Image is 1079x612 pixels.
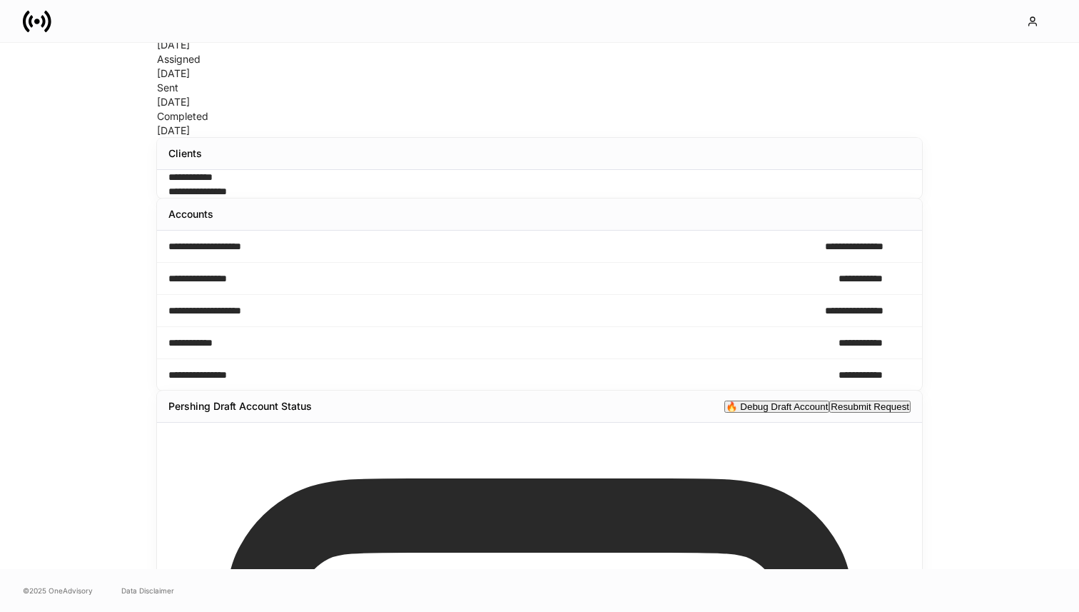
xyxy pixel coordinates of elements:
div: [DATE] [157,124,922,138]
div: Pershing Draft Account Status [168,399,312,413]
div: Assigned [157,52,922,66]
div: Resubmit Request [831,402,909,411]
button: 🔥 Debug Draft Account [724,401,830,413]
div: Completed [157,109,922,124]
span: © 2025 OneAdvisory [23,585,93,596]
div: Accounts [168,207,213,221]
div: Sent [157,81,922,95]
button: Resubmit Request [829,401,911,413]
div: Clients [168,146,202,161]
div: [DATE] [157,66,922,81]
div: [DATE] [157,95,922,109]
div: 🔥 Debug Draft Account [726,402,829,411]
div: [DATE] [157,38,922,52]
a: Data Disclaimer [121,585,174,596]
